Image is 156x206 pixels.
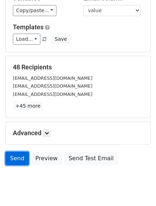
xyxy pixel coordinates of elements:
[51,34,70,45] button: Save
[120,172,156,206] iframe: Chat Widget
[13,75,92,81] small: [EMAIL_ADDRESS][DOMAIN_NAME]
[13,102,43,111] a: +45 more
[13,5,56,16] a: Copy/paste...
[13,129,143,137] h5: Advanced
[64,152,118,165] a: Send Test Email
[13,23,44,31] a: Templates
[13,34,40,45] a: Load...
[5,152,29,165] a: Send
[13,63,143,71] h5: 48 Recipients
[13,83,92,89] small: [EMAIL_ADDRESS][DOMAIN_NAME]
[13,92,92,97] small: [EMAIL_ADDRESS][DOMAIN_NAME]
[31,152,62,165] a: Preview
